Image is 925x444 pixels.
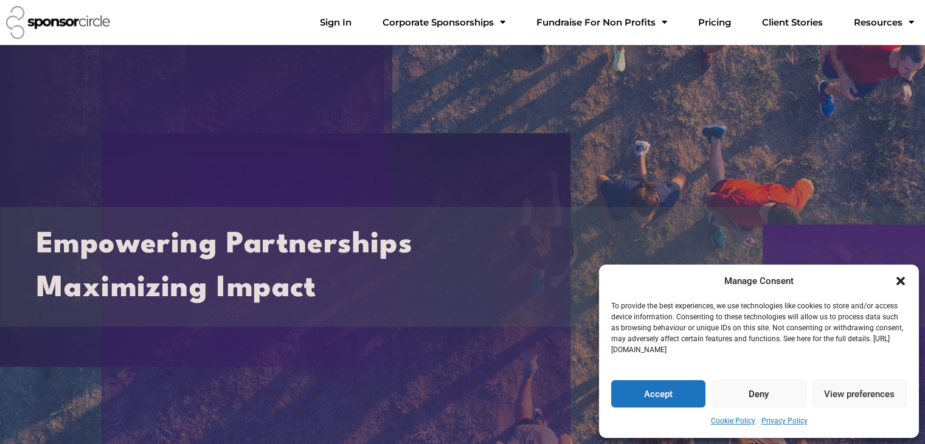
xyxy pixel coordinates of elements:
[752,10,833,35] a: Client Stories
[761,414,808,429] a: Privacy Policy
[36,223,889,310] h2: Empowering Partnerships Maximizing Impact
[711,414,755,429] a: Cookie Policy
[712,380,806,408] button: Deny
[611,380,705,408] button: Accept
[6,6,110,39] img: Sponsor Circle logo
[611,300,906,355] p: To provide the best experiences, we use technologies like cookies to store and/or access device i...
[724,274,794,289] div: Manage Consent
[895,275,907,287] div: Close dialogue
[844,10,924,35] a: Resources
[688,10,741,35] a: Pricing
[373,10,515,35] a: Corporate SponsorshipsMenu Toggle
[310,10,924,35] nav: Menu
[310,10,361,35] a: Sign In
[527,10,677,35] a: Fundraise For Non ProfitsMenu Toggle
[812,380,907,408] button: View preferences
